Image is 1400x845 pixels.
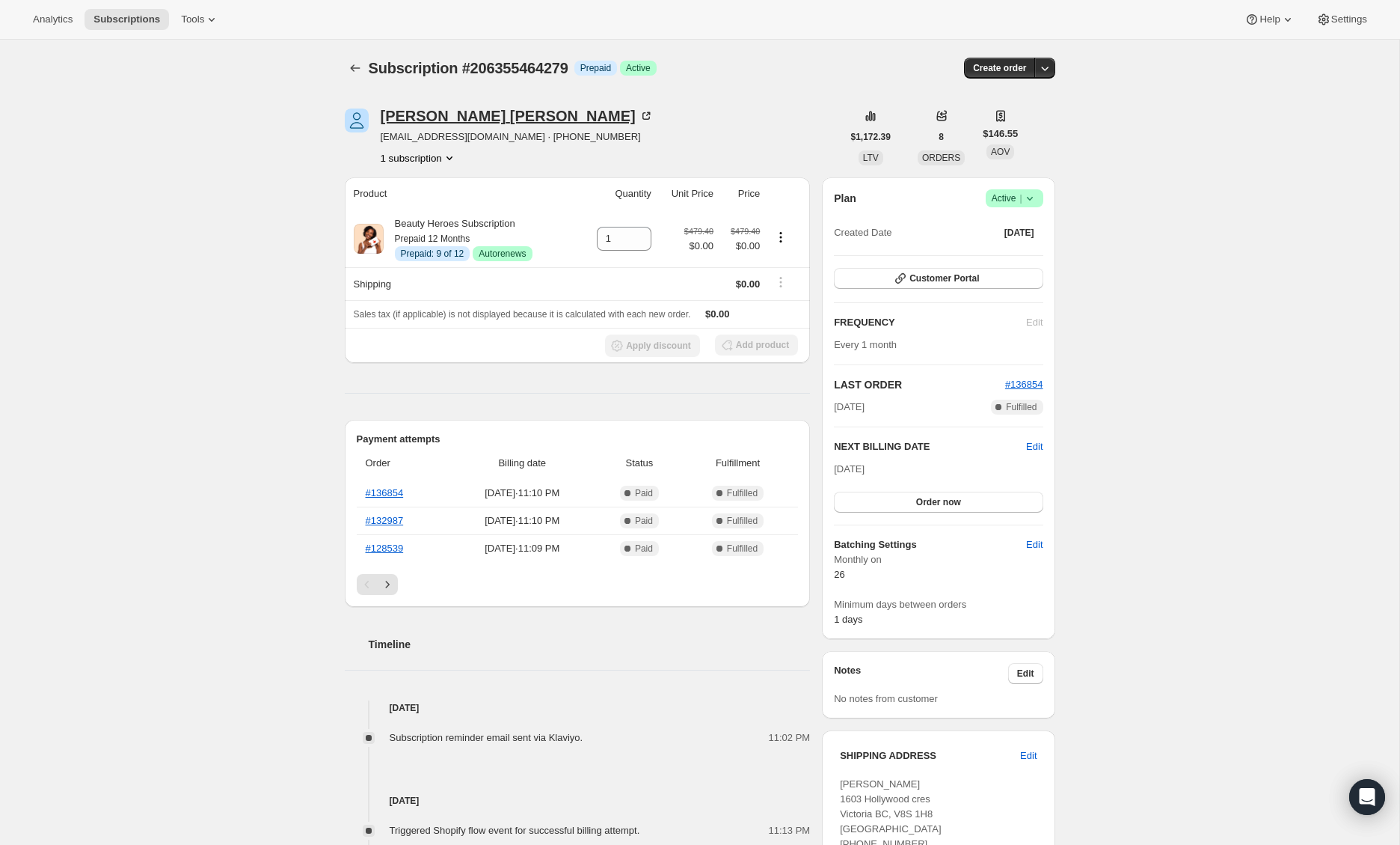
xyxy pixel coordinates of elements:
small: $479.40 [684,227,713,236]
a: #136854 [366,487,404,498]
span: $0.00 [736,278,761,290]
span: Analytics [33,13,73,25]
button: $1,172.39 [842,126,900,147]
small: Prepaid 12 Months [395,234,470,244]
span: AOV [991,147,1010,157]
button: Shipping actions [769,274,793,290]
button: Tools [172,9,228,30]
h2: Payment attempts [357,432,799,447]
span: [DATE] · 11:10 PM [452,486,593,501]
span: Subscription reminder email sent via Klaviyo. [390,732,583,743]
button: 8 [930,126,953,147]
button: #136854 [1005,377,1043,392]
span: Paid [635,515,653,527]
span: Settings [1331,13,1367,25]
span: Triggered Shopify flow event for successful billing attempt. [390,825,640,836]
span: Fulfilled [727,487,758,499]
span: 11:02 PM [769,730,811,745]
button: Customer Portal [834,268,1043,289]
span: Edit [1020,748,1037,763]
span: Prepaid: 9 of 12 [401,248,464,260]
button: Product actions [381,150,457,165]
span: Every 1 month [834,339,897,350]
span: Edit [1017,668,1034,680]
span: Sales tax (if applicable) is not displayed because it is calculated with each new order. [354,309,691,320]
span: 1 days [834,614,862,625]
button: Help [1235,9,1304,30]
span: Billing date [452,456,593,471]
h3: Notes [834,663,1008,684]
button: Edit [1026,439,1043,454]
span: | [1019,192,1022,204]
span: [DATE] · 11:10 PM [452,513,593,528]
span: Active [992,191,1037,206]
span: Edit [1026,537,1043,552]
h6: Batching Settings [834,537,1026,552]
button: Edit [1008,663,1043,684]
span: $0.00 [705,308,730,320]
span: [DATE] [1004,227,1034,239]
th: Shipping [345,267,579,300]
img: product img [354,224,384,254]
span: Paid [635,487,653,499]
button: Settings [1307,9,1376,30]
button: Edit [1017,533,1051,557]
span: Subscription #206355464279 [369,60,568,76]
a: #132987 [366,515,404,526]
span: [DATE] [834,463,865,475]
span: $0.00 [684,239,713,254]
h3: SHIPPING ADDRESS [840,748,1020,763]
h2: LAST ORDER [834,377,1005,392]
div: Open Intercom Messenger [1349,779,1385,815]
th: Price [718,177,764,210]
span: Status [601,456,678,471]
button: Analytics [24,9,82,30]
th: Quantity [578,177,655,210]
span: Order now [916,496,961,508]
span: ORDERS [922,153,960,163]
span: Create order [973,62,1026,74]
h4: [DATE] [345,793,811,808]
span: [DATE] · 11:09 PM [452,541,593,556]
span: 11:13 PM [769,823,811,838]
small: $479.40 [731,227,760,236]
span: LTV [863,153,879,163]
th: Product [345,177,579,210]
span: 8 [939,131,944,143]
a: #136854 [1005,379,1043,390]
button: Order now [834,492,1043,513]
th: Unit Price [656,177,718,210]
span: [DATE] [834,400,865,415]
h2: FREQUENCY [834,315,1026,330]
a: #128539 [366,543,404,554]
h2: Plan [834,191,856,206]
span: $0.00 [722,239,760,254]
button: Subscriptions [345,58,366,79]
span: Prepaid [580,62,611,74]
th: Order [357,447,448,480]
span: [EMAIL_ADDRESS][DOMAIN_NAME] · [PHONE_NUMBER] [381,129,654,144]
span: $1,172.39 [851,131,891,143]
button: Next [377,574,398,595]
span: 26 [834,569,844,580]
span: Fulfillment [687,456,789,471]
div: Beauty Heroes Subscription [384,216,532,261]
span: Paid [635,543,653,555]
span: Subscriptions [93,13,160,25]
span: Autorenews [479,248,526,260]
button: Create order [964,58,1035,79]
button: Edit [1011,744,1046,768]
span: Fulfilled [727,543,758,555]
span: Tools [181,13,204,25]
span: Monthly on [834,552,1043,567]
h4: [DATE] [345,701,811,716]
h2: Timeline [369,637,811,652]
span: Minimum days between orders [834,597,1043,612]
span: Fulfilled [1006,401,1037,413]
span: No notes from customer [834,693,938,704]
span: Customer Portal [909,272,979,284]
span: $146.55 [983,126,1018,141]
div: [PERSON_NAME] [PERSON_NAME] [381,109,654,123]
